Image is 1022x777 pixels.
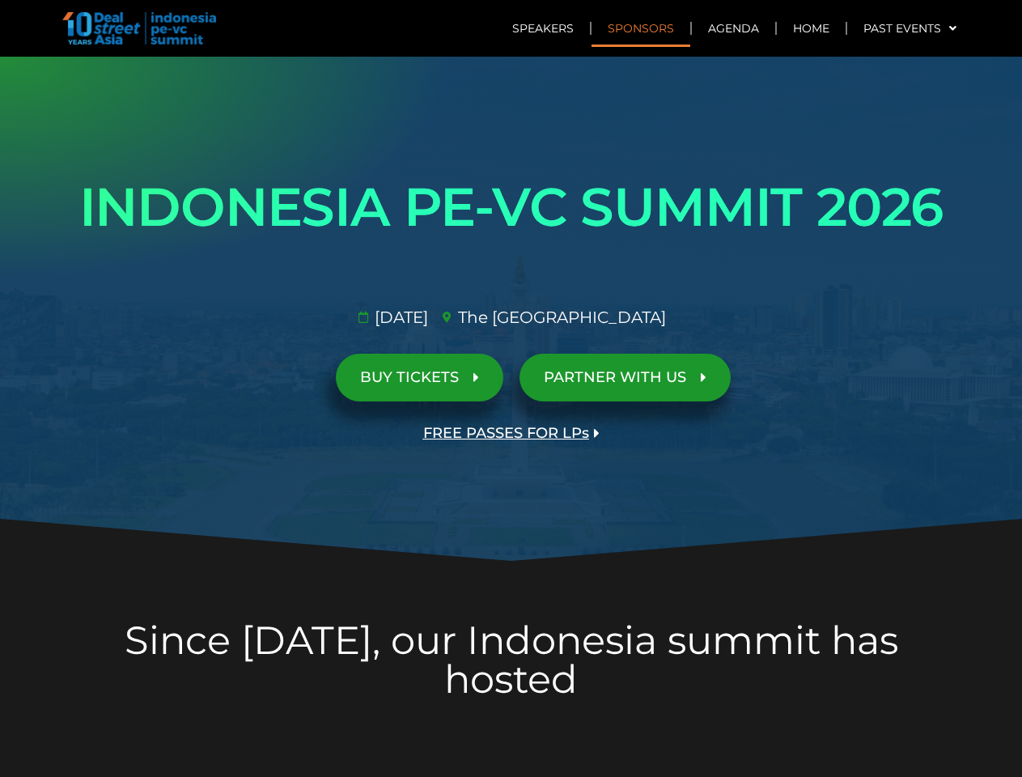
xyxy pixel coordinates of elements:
[496,10,590,47] a: Speakers
[58,621,965,698] h2: Since [DATE], our Indonesia summit has hosted
[847,10,973,47] a: Past Events
[454,305,666,329] span: The [GEOGRAPHIC_DATA]​
[592,10,690,47] a: Sponsors
[58,162,965,253] h1: INDONESIA PE-VC SUMMIT 2026
[336,354,503,401] a: BUY TICKETS
[544,370,686,385] span: PARTNER WITH US
[399,410,624,457] a: FREE PASSES FOR LPs
[692,10,775,47] a: Agenda
[519,354,731,401] a: PARTNER WITH US
[371,305,428,329] span: [DATE]​
[360,370,459,385] span: BUY TICKETS
[423,426,589,441] span: FREE PASSES FOR LPs
[777,10,846,47] a: Home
